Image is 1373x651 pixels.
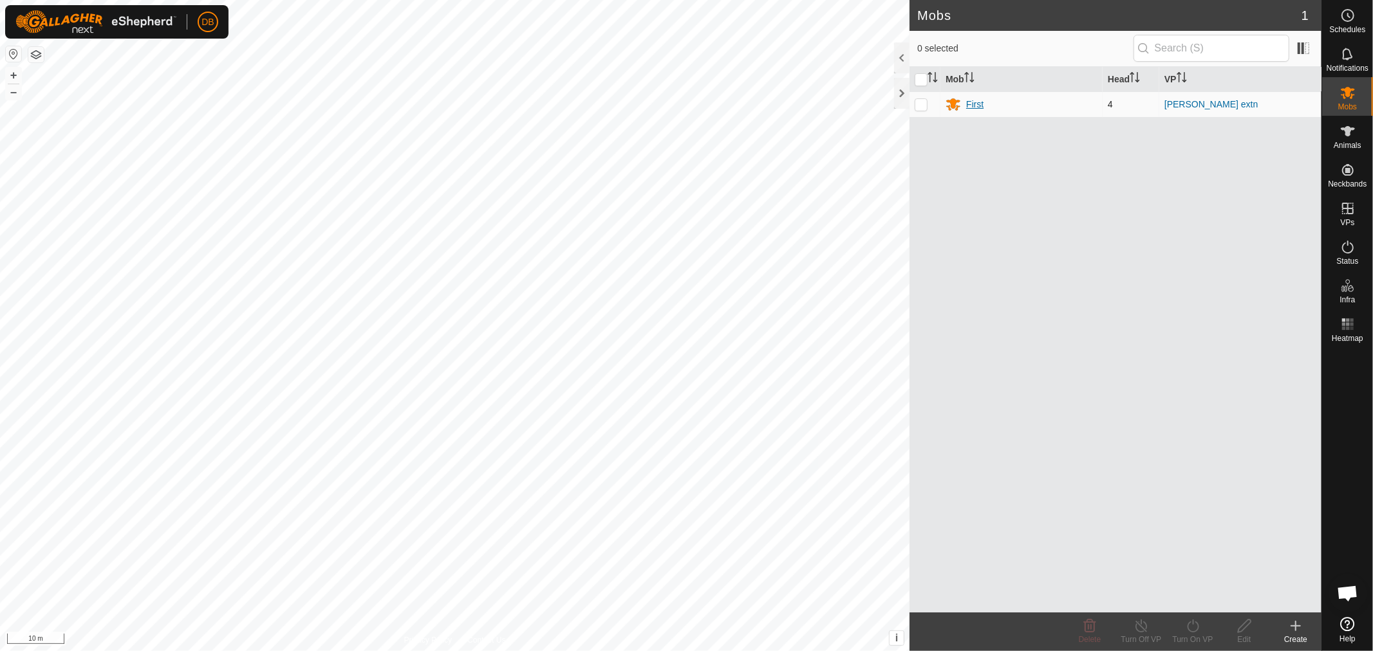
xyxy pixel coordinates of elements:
div: Turn Off VP [1116,634,1167,645]
div: Create [1270,634,1322,645]
span: Help [1340,635,1356,643]
span: Animals [1334,142,1361,149]
button: Map Layers [28,47,44,62]
div: Turn On VP [1167,634,1219,645]
input: Search (S) [1134,35,1289,62]
span: 1 [1302,6,1309,25]
span: VPs [1340,219,1354,226]
span: Neckbands [1328,180,1367,188]
span: Heatmap [1332,335,1363,342]
span: 0 selected [917,42,1134,55]
h2: Mobs [917,8,1302,23]
span: Notifications [1327,64,1368,72]
a: Contact Us [467,634,505,646]
img: Gallagher Logo [15,10,176,33]
p-sorticon: Activate to sort [928,74,938,84]
a: [PERSON_NAME] extn [1164,99,1258,109]
span: i [895,632,898,643]
div: Open chat [1329,574,1367,612]
button: + [6,68,21,83]
a: Privacy Policy [404,634,453,646]
span: 4 [1108,99,1113,109]
span: Status [1336,257,1358,265]
span: Delete [1079,635,1101,644]
button: Reset Map [6,46,21,62]
a: Help [1322,612,1373,648]
span: Schedules [1329,26,1365,33]
p-sorticon: Activate to sort [1130,74,1140,84]
th: VP [1159,67,1322,92]
th: Head [1103,67,1159,92]
p-sorticon: Activate to sort [1177,74,1187,84]
div: Edit [1219,634,1270,645]
span: DB [201,15,214,29]
div: First [966,98,984,111]
th: Mob [940,67,1103,92]
p-sorticon: Activate to sort [964,74,975,84]
button: – [6,84,21,100]
span: Mobs [1338,103,1357,111]
button: i [890,631,904,645]
span: Infra [1340,296,1355,304]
